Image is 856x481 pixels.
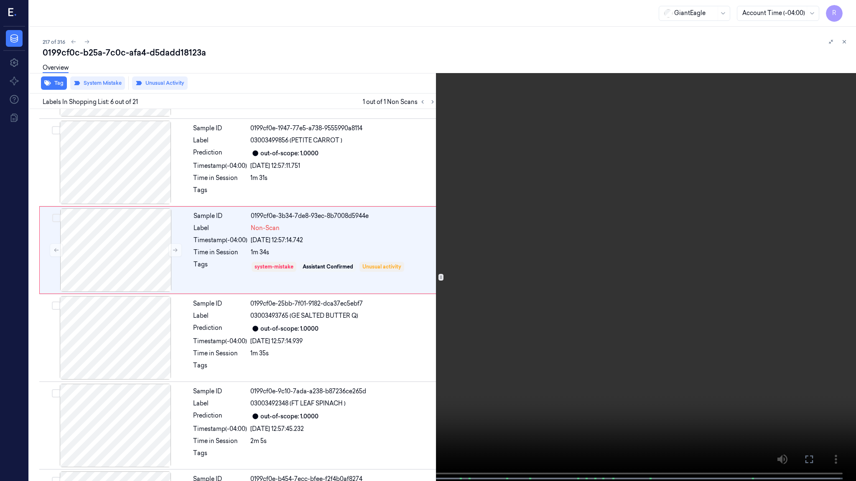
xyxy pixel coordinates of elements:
div: Sample ID [194,212,247,220]
a: Overview [43,63,69,73]
span: 03003499856 (PETITE CARROT ) [250,136,342,145]
div: Tags [193,449,247,462]
div: Timestamp (-04:00) [194,236,247,245]
div: Label [193,311,247,320]
div: 1m 34s [251,248,436,257]
span: 03003493765 (GE SALTED BUTTER Q) [250,311,358,320]
div: [DATE] 12:57:14.939 [250,337,436,346]
div: [DATE] 12:57:11.751 [250,162,436,170]
div: 1m 31s [250,174,436,182]
div: Time in Session [193,174,247,182]
span: 1 out of 1 Non Scans [363,97,438,107]
div: Label [193,136,247,145]
button: Select row [52,214,61,222]
div: Sample ID [193,387,247,396]
div: 1m 35s [250,349,436,358]
div: 0199cf0e-1947-77e5-a738-9555990a8114 [250,124,436,133]
div: Sample ID [193,299,247,308]
button: Select row [52,126,60,134]
div: 0199cf0e-3b34-7de8-93ec-8b7008d5944e [251,212,436,220]
div: Tags [194,260,247,273]
span: Labels In Shopping List: 6 out of 21 [43,98,138,106]
div: 0199cf0e-9c10-7ada-a238-b87236ce265d [250,387,436,396]
div: Unusual activity [362,263,401,271]
div: out-of-scope: 1.0000 [260,324,318,333]
button: Select row [52,389,60,397]
button: Tag [41,76,67,90]
div: Timestamp (-04:00) [193,162,247,170]
div: Prediction [193,411,247,421]
div: 0199cf0e-25bb-7f01-9182-dca37ec5ebf7 [250,299,436,308]
button: Unusual Activity [132,76,188,90]
div: 2m 5s [250,437,436,446]
div: [DATE] 12:57:14.742 [251,236,436,245]
div: 0199cf0c-b25a-7c0c-afa4-d5dadd18123a [43,47,849,58]
div: Time in Session [193,349,247,358]
div: Timestamp (-04:00) [193,425,247,433]
button: Select row [52,301,60,310]
div: Label [193,399,247,408]
button: R [826,5,843,22]
div: Tags [193,361,247,375]
div: Assistant Confirmed [303,263,353,271]
div: out-of-scope: 1.0000 [260,149,318,158]
div: Prediction [193,324,247,334]
div: [DATE] 12:57:45.232 [250,425,436,433]
div: Prediction [193,148,247,158]
span: 217 of 316 [43,38,65,46]
span: Non-Scan [251,224,280,233]
div: system-mistake [255,263,293,271]
div: out-of-scope: 1.0000 [260,412,318,421]
div: Time in Session [193,437,247,446]
span: 03003492348 (FT LEAF SPINACH ) [250,399,346,408]
div: Label [194,224,247,233]
div: Tags [193,186,247,199]
div: Sample ID [193,124,247,133]
button: System Mistake [70,76,125,90]
div: Timestamp (-04:00) [193,337,247,346]
div: Time in Session [194,248,247,257]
